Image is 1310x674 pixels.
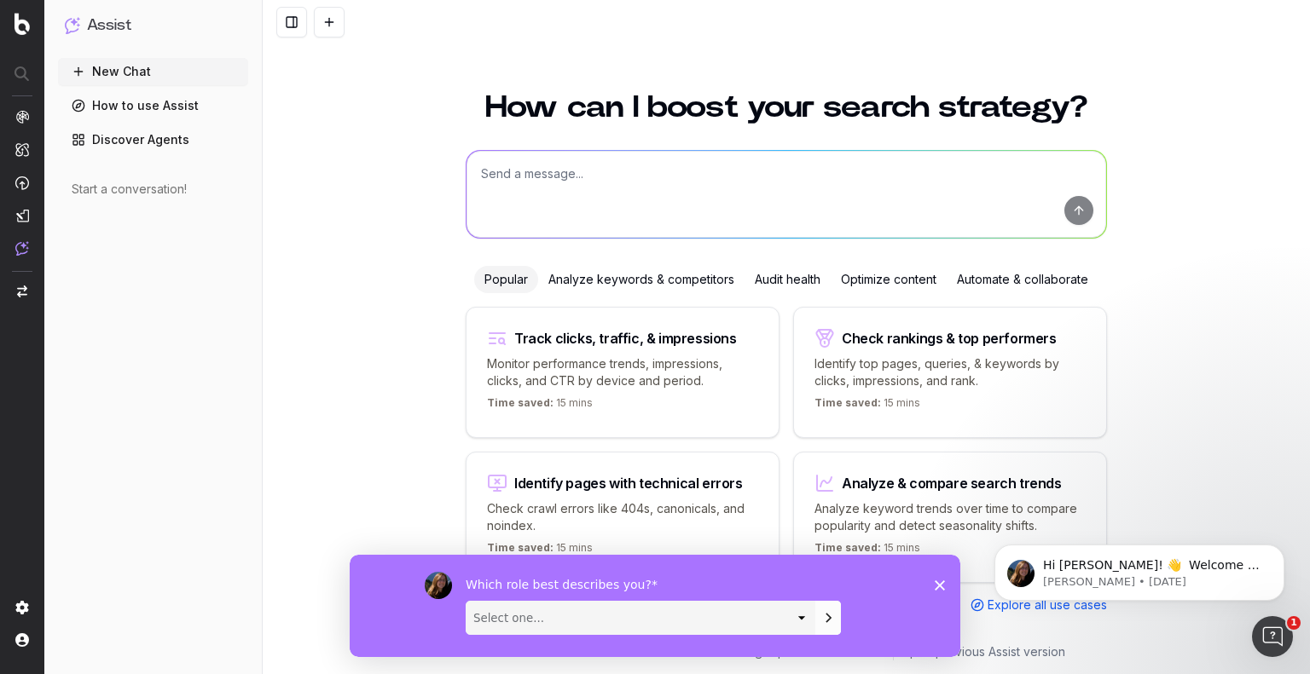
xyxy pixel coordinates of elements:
p: 15 mins [487,541,593,562]
div: Popular [474,266,538,293]
p: Check crawl errors like 404s, canonicals, and noindex. [487,500,758,534]
img: Analytics [15,110,29,124]
p: 15 mins [487,396,593,417]
div: Track clicks, traffic, & impressions [514,331,737,345]
iframe: Survey by Laura from Botify [350,555,960,657]
span: Time saved: [814,396,881,409]
span: Time saved: [487,541,554,554]
p: 15 mins [814,396,920,417]
img: Assist [15,241,29,256]
a: How to use Assist [58,92,248,119]
div: Check rankings & top performers [842,331,1057,345]
span: Time saved: [487,396,554,409]
div: Analyze keywords & competitors [538,266,745,293]
img: Activation [15,176,29,190]
p: Monitor performance trends, impressions, clicks, and CTR by device and period. [487,355,758,389]
img: Assist [65,17,80,33]
div: Analyze & compare search trends [842,476,1062,490]
img: Studio [15,209,29,222]
button: New Chat [58,58,248,85]
span: Time saved: [814,541,881,554]
img: My account [15,633,29,647]
div: Identify pages with technical errors [514,476,743,490]
img: Intelligence [15,142,29,157]
img: Switch project [17,285,27,297]
div: Start a conversation! [72,181,235,198]
a: Discover Agents [58,126,248,153]
a: Open previous Assist version [901,643,1065,660]
iframe: Intercom live chat [1252,616,1293,657]
img: Botify logo [14,13,30,35]
h1: Assist [87,14,131,37]
img: Setting [15,601,29,614]
div: Optimize content [831,266,947,293]
p: Identify top pages, queries, & keywords by clicks, impressions, and rank. [814,355,1086,389]
div: Automate & collaborate [947,266,1098,293]
div: Audit health [745,266,831,293]
button: Assist [65,14,241,37]
p: Analyze keyword trends over time to compare popularity and detect seasonality shifts. [814,500,1086,534]
iframe: Intercom notifications message [969,509,1310,628]
span: 1 [1287,616,1301,630]
h1: How can I boost your search strategy? [466,92,1107,123]
p: 15 mins [814,541,920,562]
